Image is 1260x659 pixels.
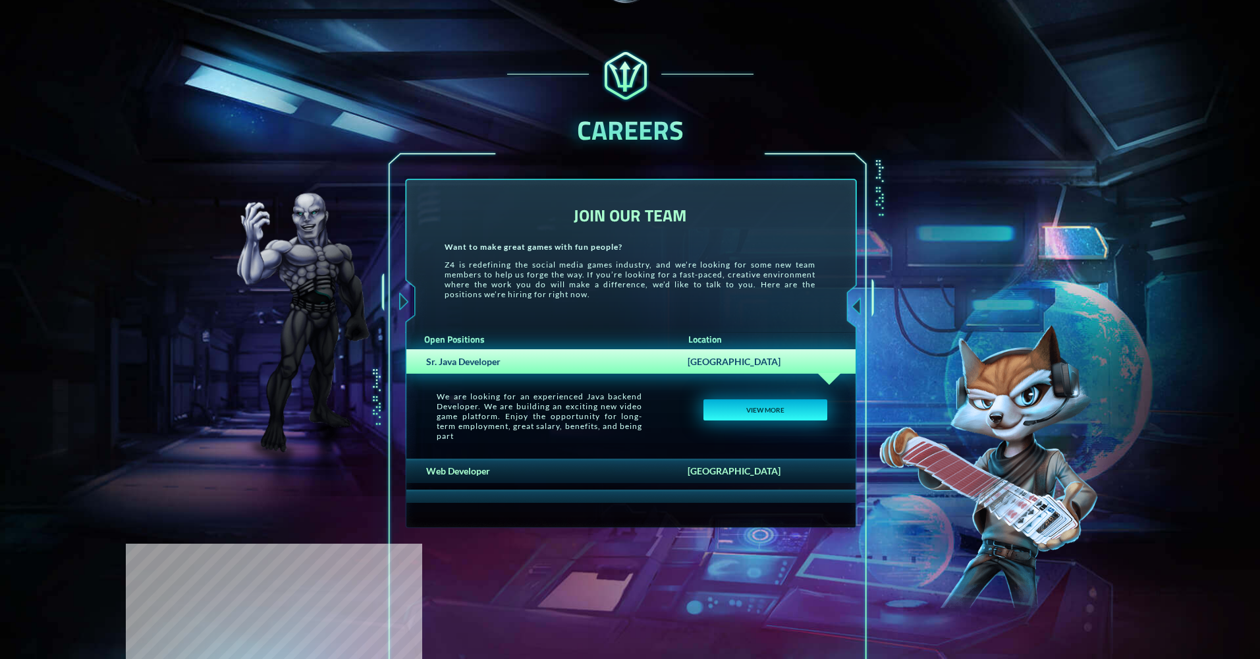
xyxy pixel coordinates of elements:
div: Sr. Java Developer [413,356,675,367]
b: CAREERS [577,110,684,150]
div: [GEOGRAPHIC_DATA] [674,356,849,367]
button: VIEW MORE [703,399,827,420]
div: Web Developer [413,465,675,476]
label: Location [675,332,856,346]
h2: JOIN OUR TEAM [425,203,835,228]
strong: Want to make great games with fun people? [445,242,622,252]
div: [GEOGRAPHIC_DATA] [674,465,849,476]
p: We are looking for an experienced Java backend Developer. We are building an exciting new video g... [437,391,642,441]
p: Z4 is redefining the social media games industry, and we’re looking for some new team members to ... [425,260,835,299]
img: palace [500,45,760,107]
label: Open Positions [404,332,675,346]
img: palace [183,96,422,590]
